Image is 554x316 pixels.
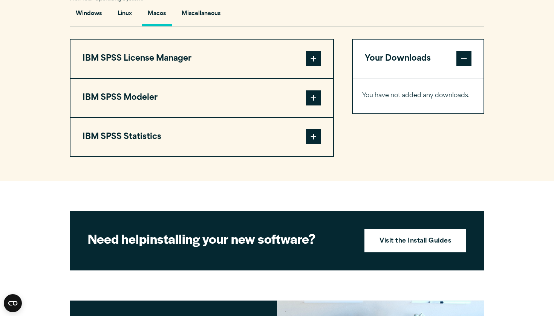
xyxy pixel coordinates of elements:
button: Macos [142,5,172,26]
p: You have not added any downloads. [362,90,474,101]
button: Miscellaneous [176,5,226,26]
strong: Visit the Install Guides [380,237,451,246]
strong: Need help [88,229,147,247]
div: Your Downloads [353,78,484,113]
a: Visit the Install Guides [364,229,466,252]
button: IBM SPSS Modeler [70,79,333,117]
button: Open CMP widget [4,294,22,312]
button: IBM SPSS License Manager [70,40,333,78]
button: IBM SPSS Statistics [70,118,333,156]
button: Linux [112,5,138,26]
button: Your Downloads [353,40,484,78]
h2: installing your new software? [88,230,352,247]
button: Windows [70,5,108,26]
